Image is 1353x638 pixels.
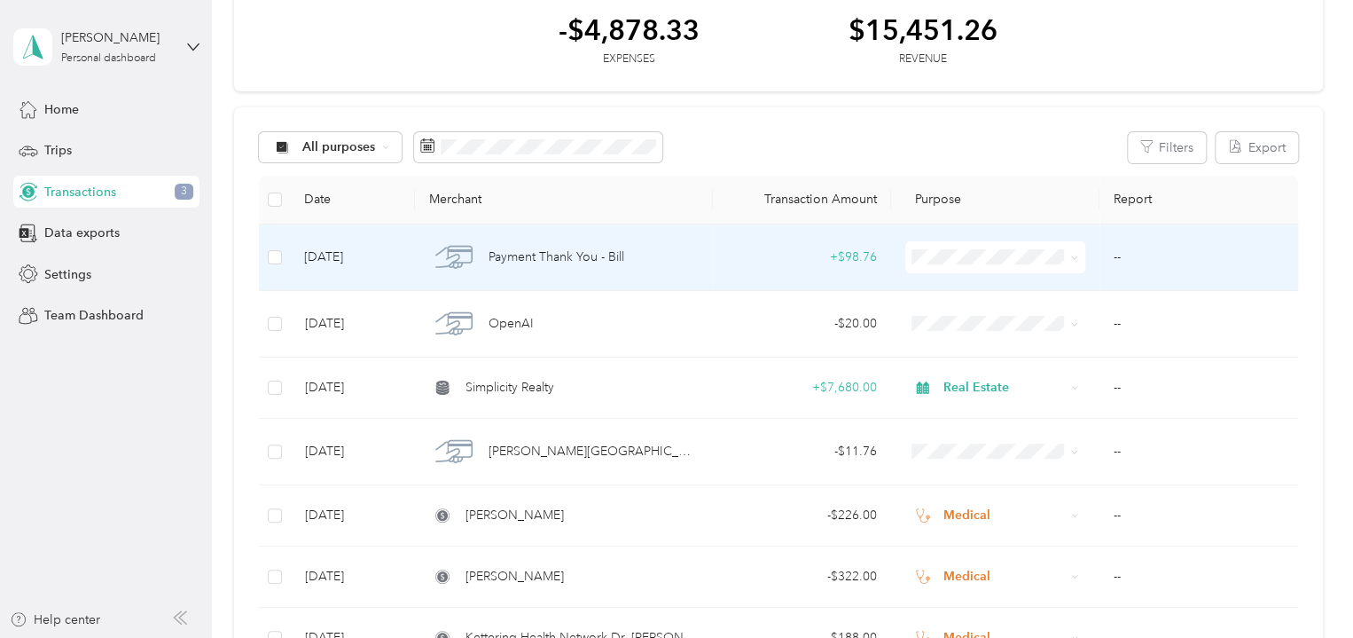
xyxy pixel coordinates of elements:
div: - $20.00 [727,314,877,334]
div: [PERSON_NAME] [61,28,172,47]
span: OpenAI [489,314,534,334]
img: Payment Thank You - Bill [435,239,473,276]
td: [DATE] [290,358,415,419]
span: Team Dashboard [44,306,144,325]
td: -- [1099,547,1298,608]
td: -- [1099,485,1298,547]
div: + $98.76 [727,248,877,267]
th: Merchant [415,176,712,224]
button: Filters [1128,132,1206,163]
img: Gillman Home Center Bate [435,433,473,470]
span: [PERSON_NAME] [465,506,564,525]
span: Real Estate [943,378,1066,398]
span: Purpose [905,192,961,207]
div: Revenue [849,51,997,67]
span: Payment Thank You - Bill [489,248,624,267]
td: [DATE] [290,485,415,547]
div: $15,451.26 [849,14,997,45]
button: Export [1216,132,1298,163]
img: OpenAI [435,305,473,343]
th: Date [290,176,415,224]
td: -- [1099,224,1298,291]
div: Personal dashboard [61,53,156,64]
span: Home [44,100,79,119]
td: [DATE] [290,224,415,291]
div: - $322.00 [727,567,877,587]
div: - $226.00 [727,506,877,525]
span: Trips [44,141,72,160]
th: Transaction Amount [713,176,891,224]
td: [DATE] [290,547,415,608]
td: -- [1099,358,1298,419]
div: - $11.76 [727,442,877,461]
span: Data exports [44,224,120,242]
button: Help center [10,610,100,629]
iframe: Everlance-gr Chat Button Frame [1254,539,1353,638]
span: All purposes [302,141,376,154]
span: Medical [943,567,1066,587]
span: Simplicity Realty [465,378,554,398]
td: -- [1099,291,1298,358]
div: + $7,680.00 [727,378,877,398]
span: 3 [175,184,193,200]
div: Expenses [559,51,700,67]
span: [PERSON_NAME][GEOGRAPHIC_DATA] Bate [489,442,699,461]
td: [DATE] [290,419,415,485]
td: -- [1099,419,1298,485]
div: -$4,878.33 [559,14,700,45]
span: [PERSON_NAME] [465,567,564,587]
span: Medical [943,506,1066,525]
th: Report [1099,176,1298,224]
td: [DATE] [290,291,415,358]
span: Settings [44,265,91,284]
span: Transactions [44,183,116,201]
